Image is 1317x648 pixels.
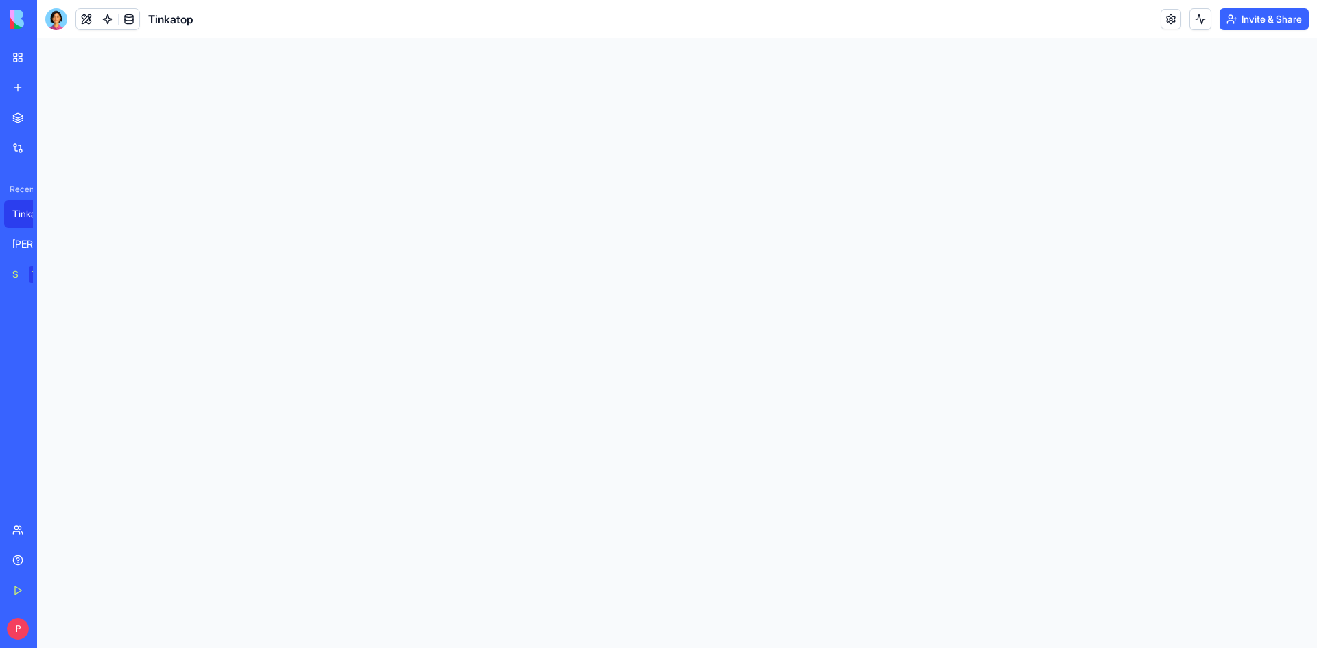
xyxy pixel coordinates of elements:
span: Tinkatop [148,11,193,27]
a: Social Media Content GeneratorTRY [4,261,59,288]
a: [PERSON_NAME] Multi Buy - E-Commerce Platform [4,230,59,258]
span: P [7,618,29,640]
div: [PERSON_NAME] Multi Buy - E-Commerce Platform [12,237,51,251]
div: Social Media Content Generator [12,267,19,281]
span: Recent [4,184,33,195]
div: TRY [29,266,51,283]
a: Tinkatop [4,200,59,228]
div: Tinkatop [12,207,51,221]
button: Invite & Share [1220,8,1309,30]
img: logo [10,10,95,29]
